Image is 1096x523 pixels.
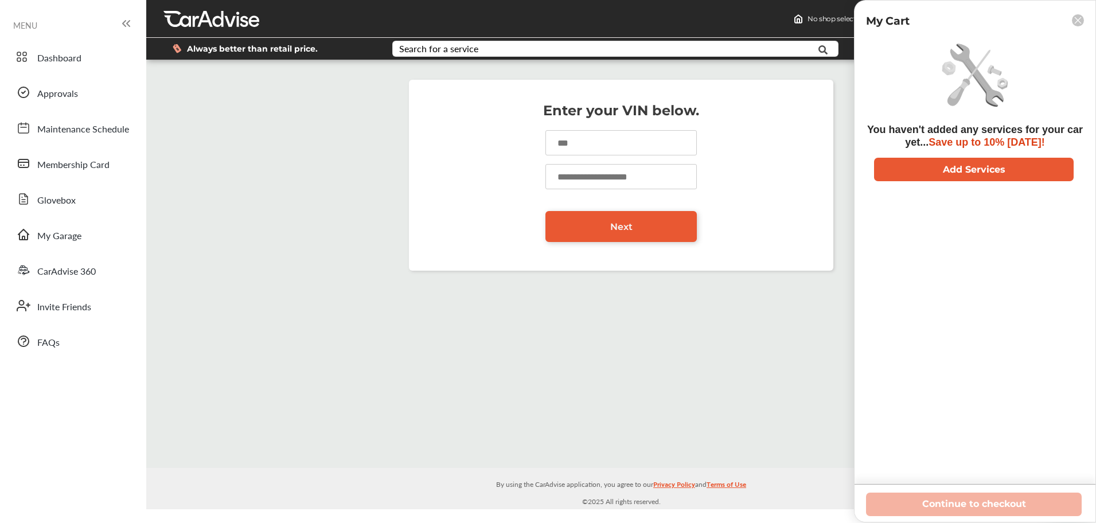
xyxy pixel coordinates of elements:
[929,136,1045,148] span: Save up to 10% [DATE]!
[37,193,76,208] span: Glovebox
[874,158,1074,181] button: Add Services
[37,122,129,137] span: Maintenance Schedule
[10,77,135,107] a: Approvals
[37,87,78,102] span: Approvals
[173,44,181,53] img: dollor_label_vector.a70140d1.svg
[37,335,60,350] span: FAQs
[808,14,864,24] span: No shop selected
[10,291,135,321] a: Invite Friends
[37,229,81,244] span: My Garage
[10,42,135,72] a: Dashboard
[653,478,695,495] a: Privacy Policy
[420,105,822,116] p: Enter your VIN below.
[37,264,96,279] span: CarAdvise 360
[707,478,746,495] a: Terms of Use
[37,158,110,173] span: Membership Card
[867,124,1083,148] span: You haven't added any services for your car yet...
[399,44,478,53] div: Search for a service
[10,113,135,143] a: Maintenance Schedule
[10,184,135,214] a: Glovebox
[146,478,1096,490] p: By using the CarAdvise application, you agree to our and
[545,211,697,242] a: Next
[610,221,633,232] span: Next
[37,51,81,66] span: Dashboard
[794,14,803,24] img: header-home-logo.8d720a4f.svg
[10,220,135,249] a: My Garage
[10,326,135,356] a: FAQs
[37,300,91,315] span: Invite Friends
[146,468,1096,509] div: © 2025 All rights reserved.
[10,255,135,285] a: CarAdvise 360
[187,45,318,53] span: Always better than retail price.
[13,21,37,30] span: MENU
[866,14,910,28] p: My Cart
[10,149,135,178] a: Membership Card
